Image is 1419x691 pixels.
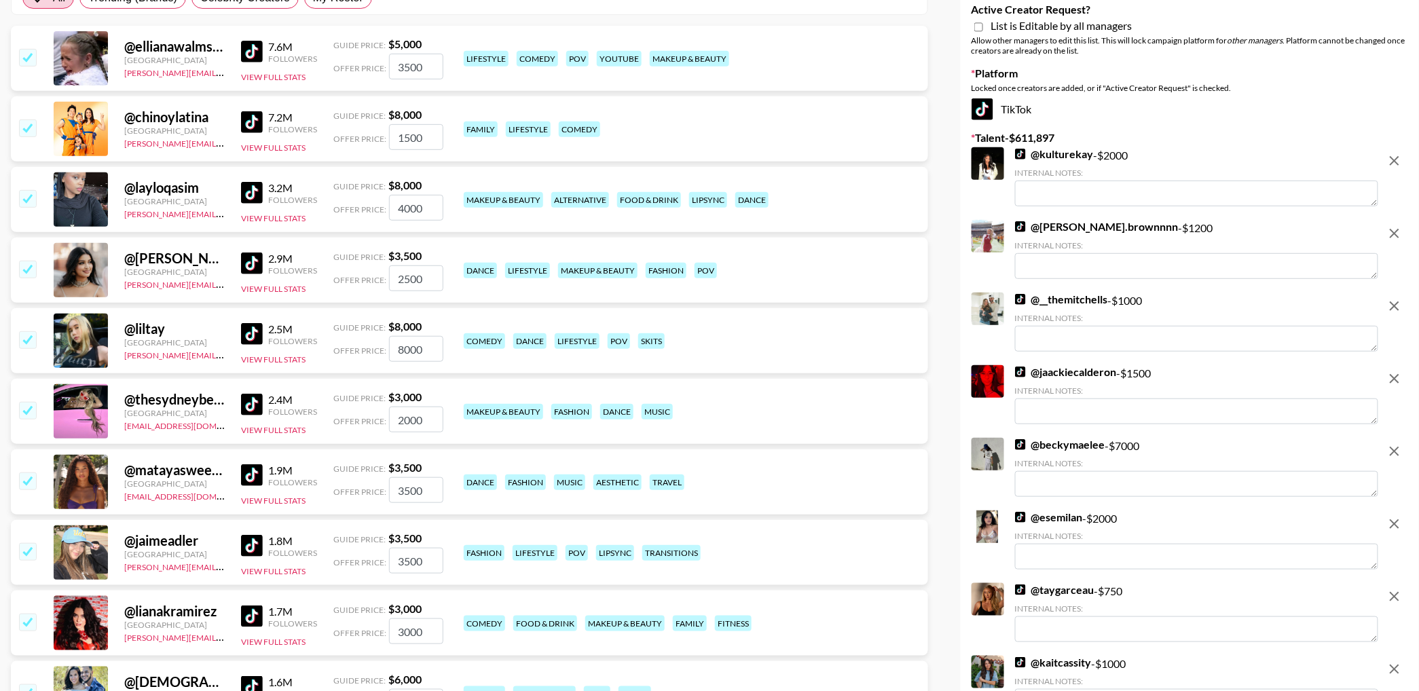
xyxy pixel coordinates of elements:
img: TikTok [241,182,263,204]
div: travel [650,474,684,490]
div: [GEOGRAPHIC_DATA] [124,267,225,277]
a: @jaackiecalderon [1015,365,1117,379]
div: fashion [551,404,592,419]
div: [GEOGRAPHIC_DATA] [124,196,225,206]
div: family [673,616,707,631]
a: [PERSON_NAME][EMAIL_ADDRESS][DOMAIN_NAME] [124,559,325,572]
a: @taygarceau [1015,583,1094,597]
div: 1.7M [268,605,317,618]
span: Guide Price: [333,675,386,686]
span: Guide Price: [333,181,386,191]
div: pov [608,333,630,349]
input: 8,000 [389,124,443,150]
div: Followers [268,54,317,64]
div: dance [600,404,633,419]
button: View Full Stats [241,213,306,223]
div: Locked once creators are added, or if "Active Creator Request" is checked. [972,83,1408,93]
div: food & drink [513,616,577,631]
div: - $ 1500 [1015,365,1378,424]
div: Followers [268,618,317,629]
div: lipsync [689,192,727,208]
span: Offer Price: [333,63,386,73]
div: @ chinoylatina [124,109,225,126]
button: View Full Stats [241,354,306,365]
div: - $ 1000 [1015,293,1378,352]
div: Followers [268,195,317,205]
strong: $ 3,000 [388,390,422,403]
button: remove [1381,438,1408,465]
img: TikTok [241,394,263,415]
span: Offer Price: [333,134,386,144]
div: 7.6M [268,40,317,54]
span: Offer Price: [333,204,386,214]
img: TikTok [1015,149,1026,160]
div: pov [566,545,588,561]
div: @ jaimeadler [124,532,225,549]
label: Talent - $ 611,897 [972,131,1408,145]
button: remove [1381,293,1408,320]
div: 2.9M [268,252,317,265]
div: fashion [646,263,686,278]
img: TikTok [241,605,263,627]
div: [GEOGRAPHIC_DATA] [124,55,225,65]
a: @esemilan [1015,510,1083,524]
div: Followers [268,407,317,417]
div: @ matayasweeting [124,462,225,479]
div: Followers [268,124,317,134]
img: TikTok [1015,584,1026,595]
button: remove [1381,147,1408,174]
button: remove [1381,220,1408,247]
div: [GEOGRAPHIC_DATA] [124,549,225,559]
div: 2.4M [268,393,317,407]
div: skits [638,333,665,349]
div: TikTok [972,98,1408,120]
div: aesthetic [593,474,642,490]
span: Guide Price: [333,40,386,50]
span: Offer Price: [333,557,386,567]
span: List is Editable by all managers [991,19,1132,33]
button: remove [1381,583,1408,610]
div: makeup & beauty [585,616,665,631]
div: [GEOGRAPHIC_DATA] [124,337,225,348]
div: music [554,474,585,490]
a: [PERSON_NAME][EMAIL_ADDRESS][DOMAIN_NAME] [124,277,325,290]
button: remove [1381,656,1408,683]
div: 1.6M [268,675,317,689]
div: @ layloqasim [124,179,225,196]
span: Offer Price: [333,345,386,356]
img: TikTok [1015,439,1026,450]
div: lifestyle [555,333,600,349]
div: Followers [268,265,317,276]
div: transitions [642,545,701,561]
div: makeup & beauty [464,404,543,419]
img: TikTok [1015,221,1026,232]
a: [EMAIL_ADDRESS][DOMAIN_NAME] [124,418,261,431]
img: TikTok [241,111,263,133]
img: TikTok [1015,294,1026,305]
span: Offer Price: [333,487,386,497]
div: Internal Notes: [1015,676,1378,686]
div: dance [464,263,497,278]
div: food & drink [617,192,681,208]
a: [PERSON_NAME][EMAIL_ADDRESS][DOMAIN_NAME] [124,65,325,78]
div: [GEOGRAPHIC_DATA] [124,126,225,136]
img: TikTok [241,323,263,345]
div: @ lianakramirez [124,603,225,620]
input: 5,000 [389,54,443,79]
span: Offer Price: [333,628,386,638]
a: [PERSON_NAME][EMAIL_ADDRESS][DOMAIN_NAME] [124,136,325,149]
div: - $ 750 [1015,583,1378,642]
span: Offer Price: [333,416,386,426]
div: Internal Notes: [1015,386,1378,396]
div: pov [566,51,589,67]
div: fashion [505,474,546,490]
a: @[PERSON_NAME].brownnnn [1015,220,1179,234]
img: TikTok [1015,512,1026,523]
img: TikTok [241,253,263,274]
label: Platform [972,67,1408,80]
div: Allow other managers to edit this list. This will lock campaign platform for . Platform cannot be... [972,35,1408,56]
div: lifestyle [506,122,551,137]
strong: $ 3,500 [388,531,422,544]
div: [GEOGRAPHIC_DATA] [124,620,225,630]
div: fashion [464,545,504,561]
